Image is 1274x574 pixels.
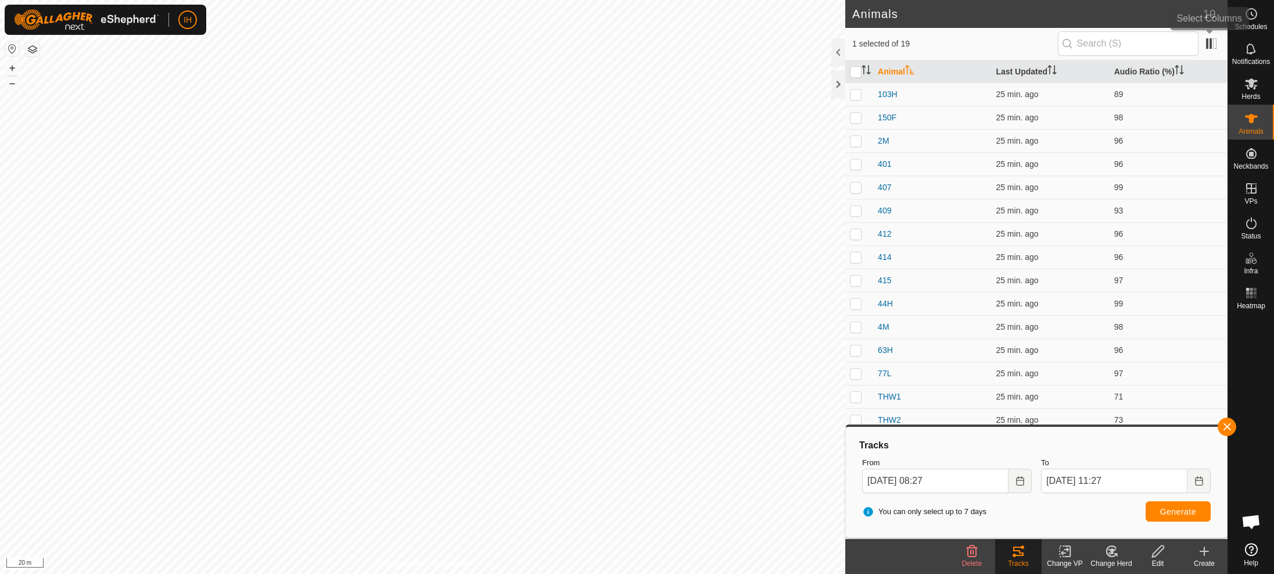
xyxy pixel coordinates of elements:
div: Change VP [1042,558,1088,569]
span: Oct 5, 2025, 1:21 PM [996,322,1038,331]
span: Herds [1241,93,1260,100]
button: Choose Date [1187,469,1211,493]
span: IH [184,14,192,26]
span: 63H [878,344,893,356]
span: Oct 5, 2025, 1:21 PM [996,276,1038,285]
th: Last Updated [991,60,1109,83]
span: Help [1244,559,1258,566]
div: Tracks [995,558,1042,569]
span: 98 [1114,113,1124,122]
th: Animal [873,60,991,83]
span: 96 [1114,252,1124,262]
div: Create [1181,558,1228,569]
img: Gallagher Logo [14,9,159,30]
h2: Animals [852,7,1203,21]
p-sorticon: Activate to sort [905,67,914,76]
span: 71 [1114,392,1124,401]
span: Oct 5, 2025, 1:21 PM [996,113,1038,122]
span: Oct 5, 2025, 1:21 PM [996,252,1038,262]
span: 44H [878,298,893,310]
label: To [1041,457,1211,469]
p-sorticon: Activate to sort [862,67,871,76]
span: Oct 5, 2025, 1:21 PM [996,392,1038,401]
span: 401 [878,158,891,170]
p-sorticon: Activate to sort [1047,67,1057,76]
span: Oct 5, 2025, 1:22 PM [996,229,1038,238]
span: Oct 5, 2025, 1:21 PM [996,415,1038,425]
button: Generate [1146,501,1211,522]
span: THW2 [878,414,901,426]
a: Contact Us [434,559,468,569]
span: 99 [1114,183,1124,192]
span: Generate [1160,507,1196,516]
div: Edit [1135,558,1181,569]
span: Oct 5, 2025, 1:21 PM [996,159,1038,169]
span: 89 [1114,90,1124,99]
a: Privacy Policy [377,559,421,569]
span: 96 [1114,136,1124,145]
span: 1 selected of 19 [852,38,1058,50]
span: 407 [878,181,891,194]
span: 73 [1114,415,1124,425]
button: Reset Map [5,42,19,56]
span: Oct 5, 2025, 1:21 PM [996,136,1038,145]
span: Schedules [1234,23,1267,30]
span: 19 [1203,5,1216,23]
span: 103H [878,88,897,101]
span: Delete [962,559,982,568]
th: Audio Ratio (%) [1110,60,1228,83]
span: 97 [1114,276,1124,285]
span: Oct 5, 2025, 1:21 PM [996,299,1038,308]
span: 415 [878,274,891,287]
span: 77L [878,368,891,380]
span: 96 [1114,229,1124,238]
span: Infra [1244,268,1258,274]
span: 96 [1114,345,1124,355]
span: 96 [1114,159,1124,169]
div: Change Herd [1088,558,1135,569]
div: Tracks [857,438,1215,452]
span: 412 [878,228,891,240]
span: 414 [878,251,891,263]
span: You can only select up to 7 days [862,506,986,518]
span: Status [1241,233,1261,240]
span: 93 [1114,206,1124,215]
span: 2M [878,135,889,147]
p-sorticon: Activate to sort [1175,67,1184,76]
button: Choose Date [1009,469,1032,493]
span: Notifications [1232,58,1270,65]
a: Help [1228,539,1274,571]
span: Oct 5, 2025, 1:21 PM [996,345,1038,355]
span: VPs [1244,198,1257,205]
span: 99 [1114,299,1124,308]
span: 97 [1114,369,1124,378]
div: Open chat [1234,504,1269,539]
span: 409 [878,205,891,217]
button: + [5,61,19,75]
span: Oct 5, 2025, 1:22 PM [996,369,1038,378]
label: From [862,457,1032,469]
input: Search (S) [1058,31,1198,56]
span: Oct 5, 2025, 1:21 PM [996,90,1038,99]
span: Oct 5, 2025, 1:21 PM [996,206,1038,215]
span: THW1 [878,391,901,403]
span: Oct 5, 2025, 1:21 PM [996,183,1038,192]
span: Animals [1239,128,1264,135]
span: 150F [878,112,896,124]
span: 4M [878,321,889,333]
button: Map Layers [26,42,40,56]
span: Heatmap [1237,302,1265,309]
span: 98 [1114,322,1124,331]
span: Neckbands [1233,163,1268,170]
button: – [5,76,19,90]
